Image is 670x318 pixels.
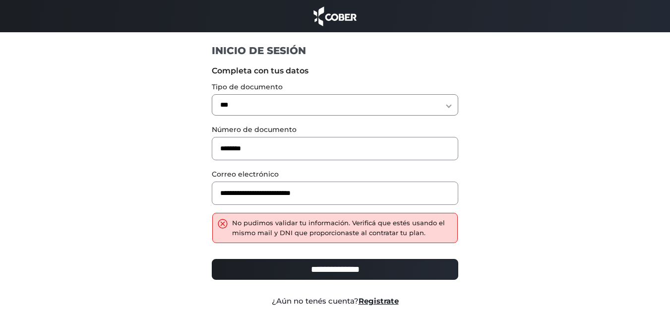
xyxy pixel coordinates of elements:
[359,296,399,306] a: Registrate
[212,44,458,57] h1: INICIO DE SESIÓN
[311,5,360,27] img: cober_marca.png
[212,65,458,77] label: Completa con tus datos
[204,296,466,307] div: ¿Aún no tenés cuenta?
[212,82,458,92] label: Tipo de documento
[212,125,458,135] label: Número de documento
[232,218,452,238] div: No pudimos validar tu información. Verificá que estés usando el mismo mail y DNI que proporcionas...
[212,169,458,180] label: Correo electrónico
